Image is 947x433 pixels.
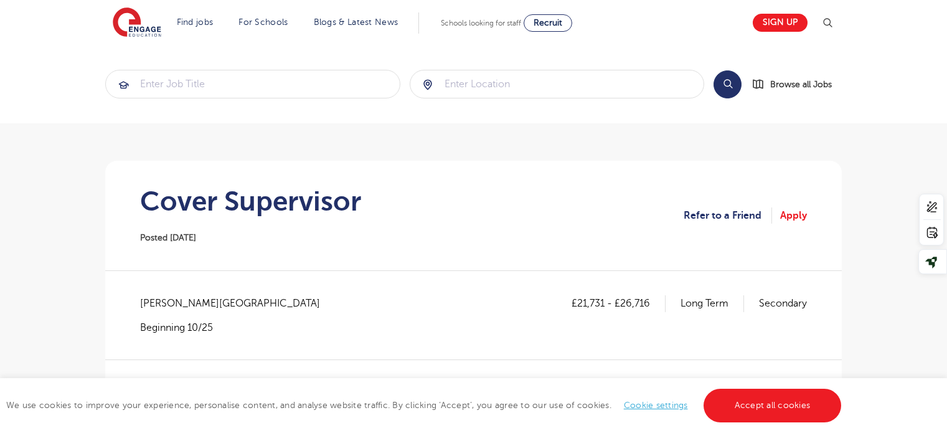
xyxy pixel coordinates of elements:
[759,295,807,312] p: Secondary
[572,295,666,312] p: £21,731 - £26,716
[238,17,288,27] a: For Schools
[140,186,361,217] h1: Cover Supervisor
[624,401,688,410] a: Cookie settings
[177,17,214,27] a: Find jobs
[410,70,704,98] input: Submit
[684,207,772,224] a: Refer to a Friend
[113,7,161,39] img: Engage Education
[6,401,844,410] span: We use cookies to improve your experience, personalise content, and analyse website traffic. By c...
[524,14,572,32] a: Recruit
[753,14,808,32] a: Sign up
[140,233,196,242] span: Posted [DATE]
[140,321,332,335] p: Beginning 10/25
[770,77,832,92] span: Browse all Jobs
[105,70,400,98] div: Submit
[441,19,521,27] span: Schools looking for staff
[140,295,332,312] span: [PERSON_NAME][GEOGRAPHIC_DATA]
[780,207,807,224] a: Apply
[314,17,398,27] a: Blogs & Latest News
[751,77,842,92] a: Browse all Jobs
[681,295,744,312] p: Long Term
[106,70,400,98] input: Submit
[704,389,842,422] a: Accept all cookies
[714,70,742,98] button: Search
[410,70,705,98] div: Submit
[534,18,562,27] span: Recruit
